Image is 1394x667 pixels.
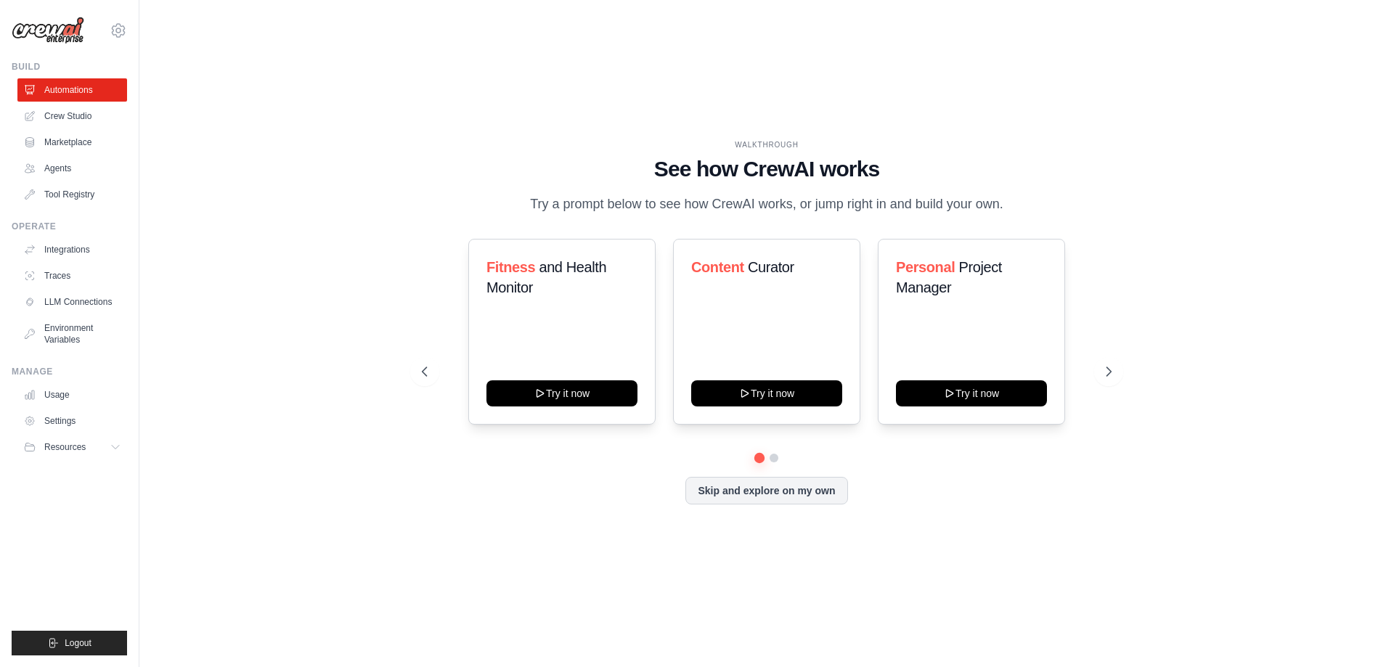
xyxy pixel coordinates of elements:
span: Personal [896,259,955,275]
a: Integrations [17,238,127,261]
a: Tool Registry [17,183,127,206]
button: Resources [17,435,127,459]
a: Crew Studio [17,105,127,128]
span: Resources [44,441,86,453]
span: Curator [748,259,794,275]
span: Content [691,259,744,275]
div: Build [12,61,127,73]
a: Agents [17,157,127,180]
img: Logo [12,17,84,44]
span: Project Manager [896,259,1002,295]
a: LLM Connections [17,290,127,314]
a: Traces [17,264,127,287]
a: Automations [17,78,127,102]
button: Logout [12,631,127,655]
a: Marketplace [17,131,127,154]
button: Try it now [486,380,637,406]
div: WALKTHROUGH [422,139,1112,150]
div: Manage [12,366,127,377]
button: Try it now [896,380,1047,406]
a: Environment Variables [17,316,127,351]
p: Try a prompt below to see how CrewAI works, or jump right in and build your own. [523,194,1011,215]
div: Operate [12,221,127,232]
h1: See how CrewAI works [422,156,1112,182]
a: Usage [17,383,127,406]
button: Try it now [691,380,842,406]
span: Logout [65,637,91,649]
span: Fitness [486,259,535,275]
a: Settings [17,409,127,433]
button: Skip and explore on my own [685,477,847,504]
span: and Health Monitor [486,259,606,295]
